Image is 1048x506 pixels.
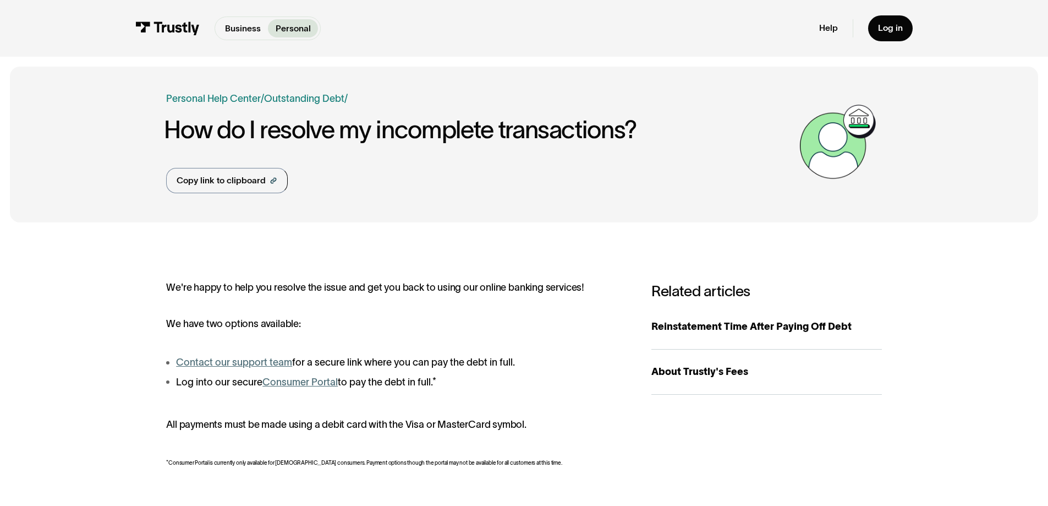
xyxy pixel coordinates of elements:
[878,23,903,34] div: Log in
[651,319,882,334] div: Reinstatement Time After Paying Off Debt
[651,364,882,379] div: About Trustly's Fees
[651,304,882,350] a: Reinstatement Time After Paying Off Debt
[868,15,913,41] a: Log in
[217,19,268,37] a: Business
[166,318,627,330] p: We have two options available:
[268,19,318,37] a: Personal
[177,174,266,187] div: Copy link to clipboard
[166,282,627,294] p: We're happy to help you resolve the issue and get you back to using our online banking services!
[819,23,838,34] a: Help
[166,460,562,466] span: *Consumer Portal is currently only available for [DEMOGRAPHIC_DATA] consumers. Payment options th...
[276,22,311,35] p: Personal
[176,357,292,368] a: Contact our support team
[651,282,882,300] h3: Related articles
[651,350,882,395] a: About Trustly's Fees
[135,21,200,35] img: Trustly Logo
[166,375,627,390] li: Log into our secure to pay the debt in full.*
[225,22,261,35] p: Business
[164,116,793,143] h1: How do I resolve my incomplete transactions?
[264,93,344,104] a: Outstanding Debt
[344,91,348,106] div: /
[166,419,627,431] p: All payments must be made using a debit card with the Visa or MasterCard symbol.
[261,91,264,106] div: /
[262,377,338,388] a: Consumer Portal
[166,91,261,106] a: Personal Help Center
[166,355,627,370] li: for a secure link where you can pay the debt in full.
[166,168,288,193] a: Copy link to clipboard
